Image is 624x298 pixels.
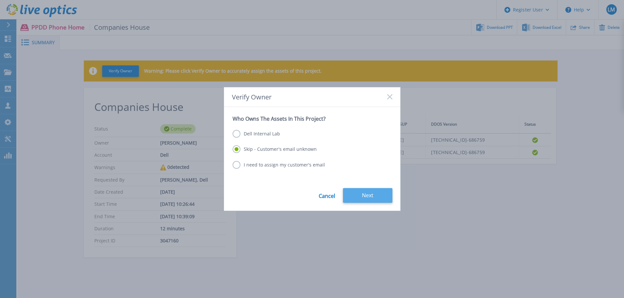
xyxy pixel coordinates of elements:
p: Who Owns The Assets In This Project? [233,115,392,122]
span: Verify Owner [232,93,272,101]
button: Next [343,188,392,203]
label: Skip - Customer's email unknown [233,145,317,153]
label: I need to assign my customer's email [233,161,325,169]
a: Cancel [319,188,335,203]
label: Dell Internal Lab [233,130,280,138]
